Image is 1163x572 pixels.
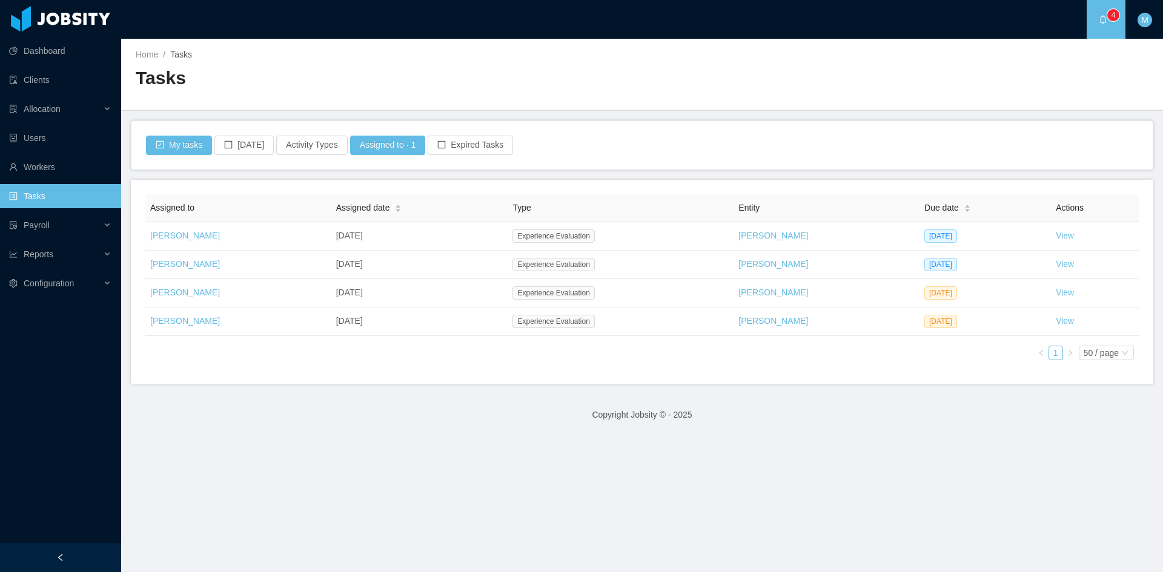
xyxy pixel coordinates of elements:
[394,203,402,211] div: Sort
[1038,349,1045,357] i: icon: left
[121,394,1163,436] footer: Copyright Jobsity © - 2025
[1056,259,1074,269] a: View
[924,229,957,243] span: [DATE]
[150,259,220,269] a: [PERSON_NAME]
[136,50,158,59] a: Home
[1049,346,1063,360] li: 1
[24,249,53,259] span: Reports
[136,66,642,91] h2: Tasks
[214,136,274,155] button: icon: border[DATE]
[9,105,18,113] i: icon: solution
[331,307,508,336] td: [DATE]
[924,315,957,328] span: [DATE]
[1049,346,1062,360] a: 1
[24,104,61,114] span: Allocation
[428,136,513,155] button: icon: borderExpired Tasks
[1099,15,1107,24] i: icon: bell
[1067,349,1074,357] i: icon: right
[1084,346,1119,360] div: 50 / page
[24,220,50,230] span: Payroll
[336,202,390,214] span: Assigned date
[9,126,111,150] a: icon: robotUsers
[964,203,970,206] i: icon: caret-up
[924,258,957,271] span: [DATE]
[964,203,971,211] div: Sort
[738,231,808,240] a: [PERSON_NAME]
[170,50,192,59] span: Tasks
[150,316,220,326] a: [PERSON_NAME]
[1056,316,1074,326] a: View
[512,229,594,243] span: Experience Evaluation
[9,184,111,208] a: icon: profileTasks
[150,203,194,212] span: Assigned to
[924,202,959,214] span: Due date
[1056,231,1074,240] a: View
[1056,203,1084,212] span: Actions
[146,136,212,155] button: icon: check-squareMy tasks
[1112,9,1116,21] p: 4
[1121,349,1128,358] i: icon: down
[964,208,970,211] i: icon: caret-down
[9,221,18,229] i: icon: file-protect
[512,315,594,328] span: Experience Evaluation
[24,278,74,288] span: Configuration
[163,50,165,59] span: /
[1063,346,1078,360] li: Next Page
[738,203,760,212] span: Entity
[331,279,508,307] td: [DATE]
[350,136,426,155] button: Assigned to · 1
[924,286,957,300] span: [DATE]
[395,208,402,211] i: icon: caret-down
[1056,288,1074,297] a: View
[276,136,347,155] button: Activity Types
[738,288,808,297] a: [PERSON_NAME]
[738,316,808,326] a: [PERSON_NAME]
[512,286,594,300] span: Experience Evaluation
[738,259,808,269] a: [PERSON_NAME]
[512,203,531,212] span: Type
[9,155,111,179] a: icon: userWorkers
[150,231,220,240] a: [PERSON_NAME]
[9,250,18,258] i: icon: line-chart
[9,279,18,288] i: icon: setting
[331,222,508,251] td: [DATE]
[395,203,402,206] i: icon: caret-up
[331,251,508,279] td: [DATE]
[150,288,220,297] a: [PERSON_NAME]
[512,258,594,271] span: Experience Evaluation
[1141,13,1148,27] span: M
[1034,346,1049,360] li: Previous Page
[9,39,111,63] a: icon: pie-chartDashboard
[1107,9,1119,21] sup: 4
[9,68,111,92] a: icon: auditClients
